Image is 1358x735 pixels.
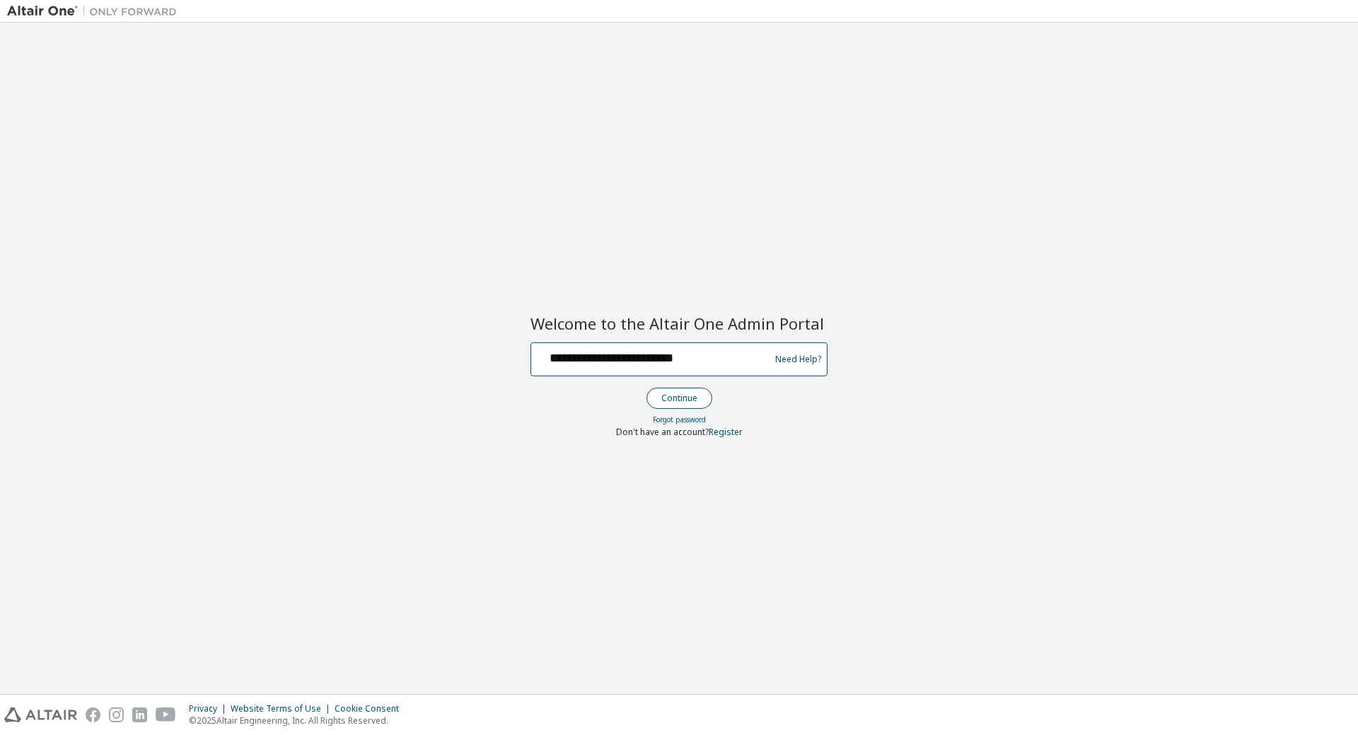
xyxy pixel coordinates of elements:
[616,426,709,438] span: Don't have an account?
[646,388,712,409] button: Continue
[86,707,100,722] img: facebook.svg
[231,703,335,714] div: Website Terms of Use
[709,426,743,438] a: Register
[132,707,147,722] img: linkedin.svg
[335,703,407,714] div: Cookie Consent
[530,313,828,333] h2: Welcome to the Altair One Admin Portal
[109,707,124,722] img: instagram.svg
[653,415,706,424] a: Forgot password
[189,714,407,727] p: © 2025 Altair Engineering, Inc. All Rights Reserved.
[189,703,231,714] div: Privacy
[7,4,184,18] img: Altair One
[4,707,77,722] img: altair_logo.svg
[156,707,176,722] img: youtube.svg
